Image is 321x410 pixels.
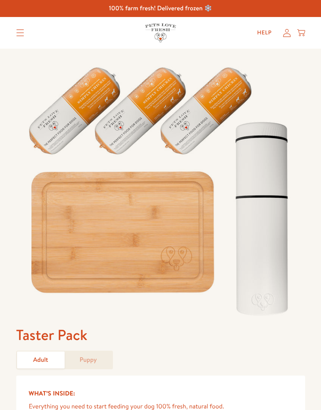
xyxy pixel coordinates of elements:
[251,25,278,41] a: Help
[10,23,31,43] summary: Translation missing: en.sections.header.menu
[16,325,305,344] h1: Taster Pack
[16,49,305,325] img: Taster Pack - Adult
[145,23,176,42] img: Pets Love Fresh
[65,351,112,368] a: Puppy
[17,351,65,368] a: Adult
[29,388,292,399] h5: What’s Inside:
